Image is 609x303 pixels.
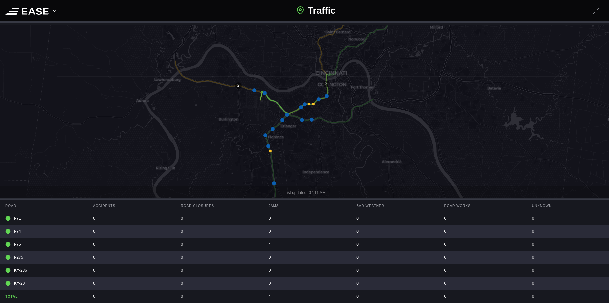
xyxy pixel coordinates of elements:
div: 0 [351,264,433,277]
div: 0 [88,251,170,264]
div: 0 [351,225,433,238]
div: Accidents [88,200,170,212]
div: 0 [176,264,258,277]
div: 0 [439,212,521,225]
div: 0 [176,277,258,290]
div: 0 [527,238,609,251]
div: 0 [263,264,346,277]
div: 0 [176,290,258,303]
div: 0 [439,290,521,303]
div: 0 [263,225,346,238]
div: 0 [527,212,609,225]
div: 0 [263,277,346,290]
b: Total [5,294,77,299]
div: 2 [323,81,330,87]
div: 0 [439,225,521,238]
div: 0 [439,251,521,264]
div: I-75 [5,241,77,247]
div: 0 [439,238,521,251]
div: 4 [263,238,346,251]
div: 0 [527,290,609,303]
div: Bad Weather [351,200,433,212]
div: 0 [527,264,609,277]
div: 4 [263,290,346,303]
div: KY-236 [5,267,77,273]
div: 0 [263,212,346,225]
div: 0 [351,238,433,251]
div: I-71 [5,215,77,221]
div: 0 [527,251,609,264]
div: 0 [88,277,170,290]
div: 0 [176,238,258,251]
div: 0 [527,225,609,238]
div: Unknown [527,200,609,212]
div: 0 [88,290,170,303]
div: Jams [263,200,346,212]
div: 0 [351,251,433,264]
div: 0 [176,212,258,225]
div: 0 [88,238,170,251]
div: Road Closures [176,200,258,212]
div: 0 [351,212,433,225]
div: I-275 [5,254,77,260]
h1: Traffic [296,4,336,18]
div: 0 [439,264,521,277]
div: 0 [88,212,170,225]
div: 0 [439,277,521,290]
div: Road Works [439,200,521,212]
div: 0 [527,277,609,290]
div: 0 [88,264,170,277]
div: 0 [351,290,433,303]
div: I-74 [5,228,77,234]
div: 0 [176,225,258,238]
div: KY-20 [5,280,77,286]
div: 0 [176,251,258,264]
div: 0 [263,251,346,264]
div: 0 [351,277,433,290]
div: 0 [88,225,170,238]
div: 2 [235,82,242,89]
